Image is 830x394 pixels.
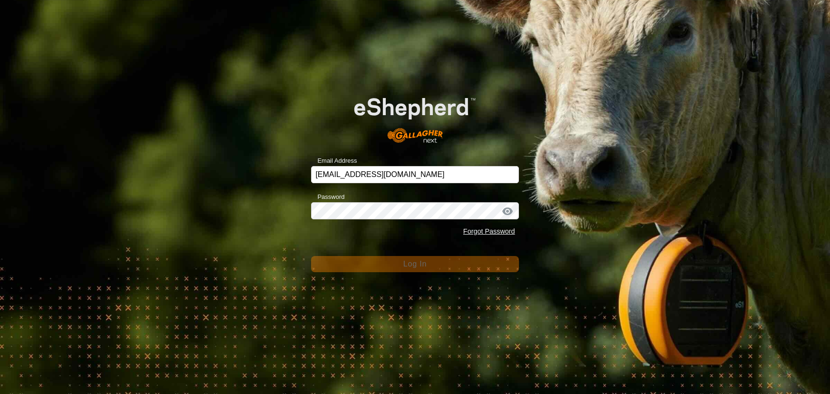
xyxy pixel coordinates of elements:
[332,80,498,151] img: E-shepherd Logo
[311,256,518,272] button: Log In
[311,166,518,183] input: Email Address
[463,227,515,235] a: Forgot Password
[311,192,344,202] label: Password
[311,156,357,166] label: Email Address
[403,260,427,268] span: Log In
